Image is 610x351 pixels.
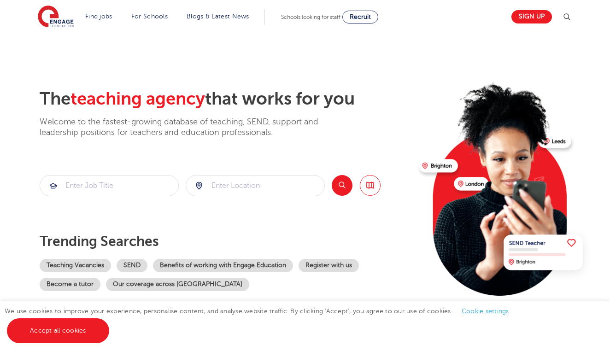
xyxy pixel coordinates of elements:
div: Submit [186,175,325,196]
a: Register with us [299,259,359,272]
a: SEND [117,259,147,272]
img: Engage Education [38,6,74,29]
div: Submit [40,175,179,196]
p: Welcome to the fastest-growing database of teaching, SEND, support and leadership positions for t... [40,117,344,138]
a: For Schools [131,13,168,20]
p: Trending searches [40,233,411,250]
a: Our coverage across [GEOGRAPHIC_DATA] [106,278,249,291]
button: Search [332,175,352,196]
a: Benefits of working with Engage Education [153,259,293,272]
a: Accept all cookies [7,318,109,343]
span: We use cookies to improve your experience, personalise content, and analyse website traffic. By c... [5,308,518,334]
a: Find jobs [85,13,112,20]
span: teaching agency [70,89,205,109]
a: Become a tutor [40,278,100,291]
h2: The that works for you [40,88,411,110]
input: Submit [40,175,178,196]
span: Schools looking for staff [281,14,340,20]
span: Recruit [350,13,371,20]
a: Cookie settings [462,308,509,315]
a: Recruit [342,11,378,23]
a: Teaching Vacancies [40,259,111,272]
a: Sign up [511,10,552,23]
a: Blogs & Latest News [187,13,249,20]
input: Submit [186,175,324,196]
